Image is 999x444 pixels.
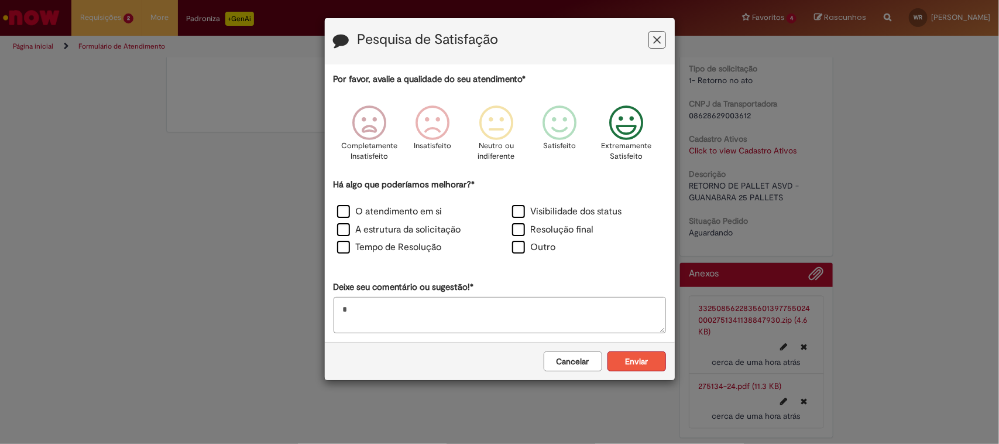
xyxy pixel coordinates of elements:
[334,281,474,293] label: Deixe seu comentário ou sugestão!*
[607,351,666,371] button: Enviar
[544,351,602,371] button: Cancelar
[466,97,526,177] div: Neutro ou indiferente
[512,223,594,237] label: Resolução final
[601,141,651,162] p: Extremamente Satisfeito
[334,179,666,258] div: Há algo que poderíamos melhorar?*
[334,73,526,86] label: Por favor, avalie a qualidade do seu atendimento*
[339,97,399,177] div: Completamente Insatisfeito
[358,32,499,47] label: Pesquisa de Satisfação
[337,205,442,218] label: O atendimento em si
[512,241,556,254] label: Outro
[337,241,442,254] label: Tempo de Resolução
[530,97,589,177] div: Satisfeito
[403,97,462,177] div: Insatisfeito
[543,141,576,152] p: Satisfeito
[593,97,660,177] div: Extremamente Satisfeito
[512,205,622,218] label: Visibilidade dos status
[337,223,461,237] label: A estrutura da solicitação
[341,141,397,162] p: Completamente Insatisfeito
[414,141,452,152] p: Insatisfeito
[475,141,517,162] p: Neutro ou indiferente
